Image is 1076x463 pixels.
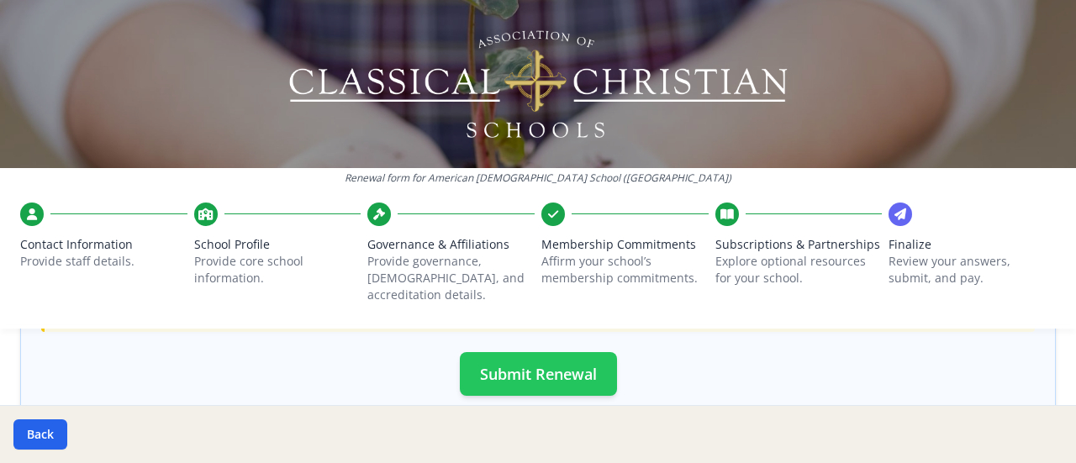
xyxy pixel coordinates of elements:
p: Affirm your school’s membership commitments. [541,253,709,287]
span: Governance & Affiliations [367,236,535,253]
p: Provide core school information. [194,253,361,287]
button: Back [13,419,67,450]
img: Logo [287,25,790,143]
span: Contact Information [20,236,187,253]
p: Explore optional resources for your school. [715,253,883,287]
span: Membership Commitments [541,236,709,253]
span: Finalize [889,236,1056,253]
span: Subscriptions & Partnerships [715,236,883,253]
p: Review your answers, submit, and pay. [889,253,1056,287]
button: Submit Renewal [460,352,617,396]
p: Provide governance, [DEMOGRAPHIC_DATA], and accreditation details. [367,253,535,303]
p: Provide staff details. [20,253,187,270]
span: School Profile [194,236,361,253]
